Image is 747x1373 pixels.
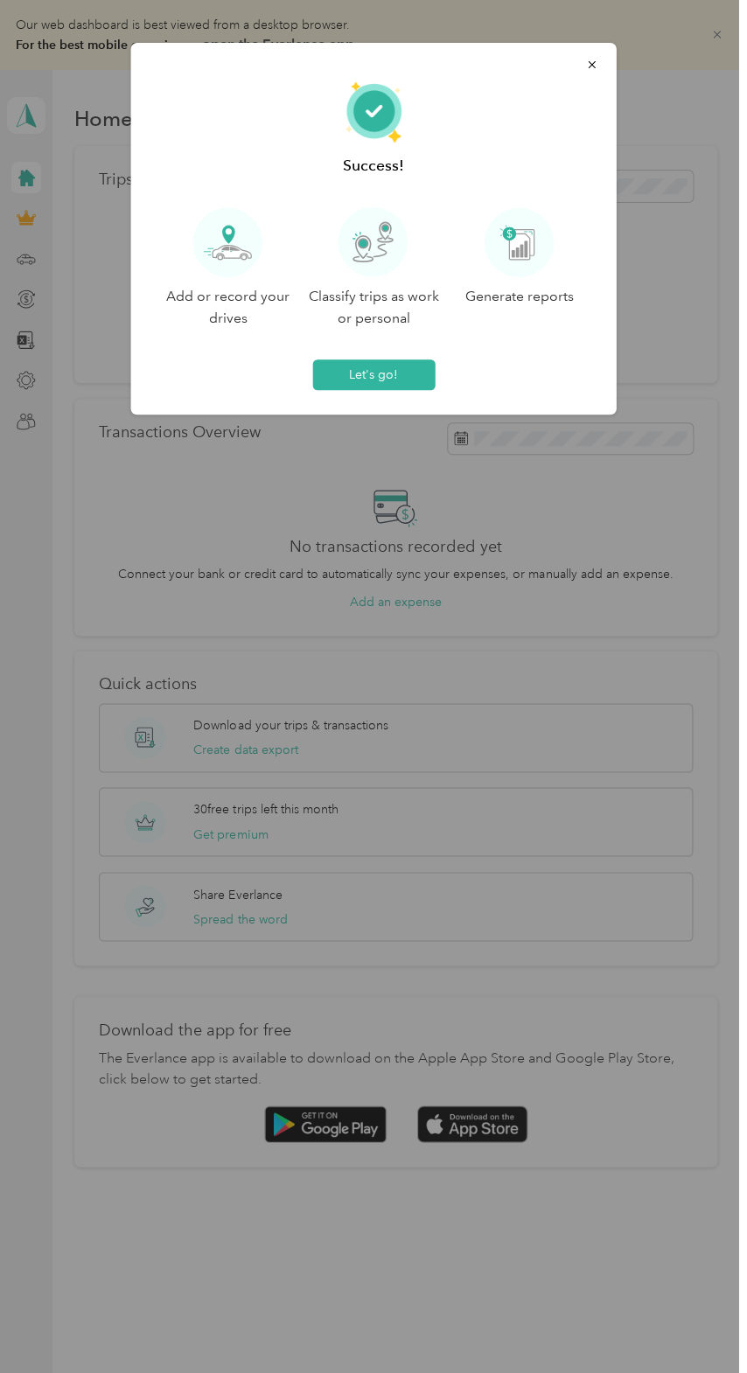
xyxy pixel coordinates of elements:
button: Let's go! [312,359,435,390]
p: Generate reports [464,286,573,308]
p: Classify trips as work or personal [301,286,446,329]
p: Success! [156,155,592,177]
p: Add or record your drives [156,286,301,329]
iframe: Everlance-gr Chat Button Frame [649,1275,747,1373]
